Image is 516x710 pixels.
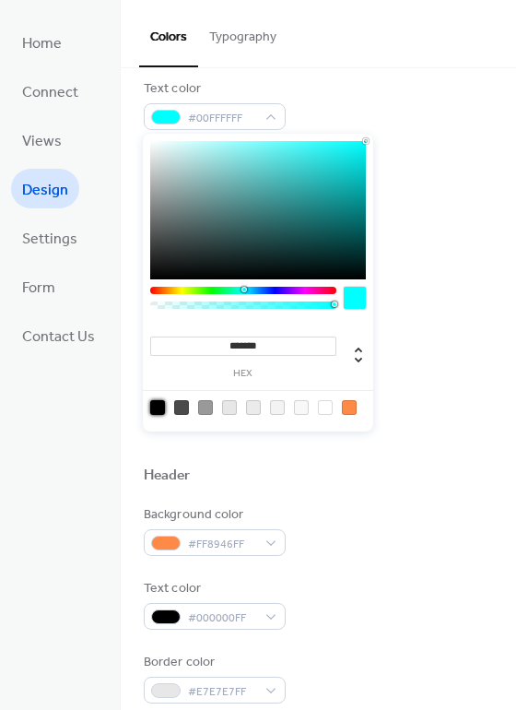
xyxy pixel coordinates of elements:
label: hex [150,369,336,379]
span: Views [22,127,62,156]
a: Design [11,169,79,208]
div: Border color [144,653,282,672]
span: #000000FF [188,609,256,628]
span: Form [22,274,55,302]
span: Settings [22,225,77,254]
div: rgb(0, 0, 0) [150,400,165,415]
span: Design [22,176,68,205]
span: Home [22,30,62,58]
div: rgb(243, 243, 243) [270,400,285,415]
a: Views [11,120,73,160]
span: #FF8946FF [188,535,256,554]
div: rgb(255, 255, 255) [318,400,333,415]
span: #00FFFFFF [188,109,256,128]
div: rgb(153, 153, 153) [198,400,213,415]
div: rgb(248, 248, 248) [294,400,309,415]
div: Text color [144,579,282,598]
span: Connect [22,78,78,107]
span: #E7E7E7FF [188,682,256,702]
div: Header [144,467,191,486]
div: rgb(235, 235, 235) [246,400,261,415]
a: Form [11,266,66,306]
div: Text color [144,79,282,99]
div: rgb(255, 137, 70) [342,400,357,415]
span: Contact Us [22,323,95,351]
a: Settings [11,218,88,257]
a: Connect [11,71,89,111]
a: Home [11,22,73,62]
div: Background color [144,505,282,525]
div: rgb(231, 231, 231) [222,400,237,415]
a: Contact Us [11,315,106,355]
div: rgb(74, 74, 74) [174,400,189,415]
